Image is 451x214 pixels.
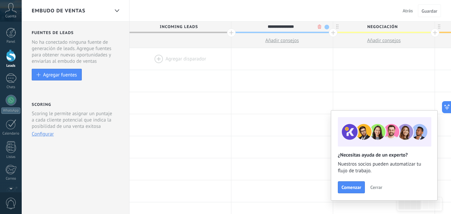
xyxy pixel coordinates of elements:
[1,108,20,114] div: WhatsApp
[1,64,21,68] div: Leads
[32,30,121,35] h2: Fuentes de leads
[333,33,435,48] button: Añadir consejos
[1,155,21,159] div: Listas
[333,22,435,32] div: Negociación
[130,22,228,32] span: Incoming leads
[32,39,121,64] div: No ha conectado ninguna fuente de generación de leads. Agregue fuentes para obtener nuevas oportu...
[403,8,413,14] span: Atrás
[32,69,82,80] button: Agregar fuentes
[422,9,437,13] span: Guardar
[111,4,123,17] div: Embudo de ventas
[333,22,431,32] span: Negociación
[43,72,77,77] div: Agregar fuentes
[32,8,85,14] span: Embudo de ventas
[265,37,299,44] span: Añadir consejos
[342,185,361,190] span: Comenzar
[1,85,21,89] div: Chats
[338,152,431,158] h2: ¿Necesitas ayuda de un experto?
[32,111,115,130] p: Scoring le permite asignar un puntaje a cada cliente potencial que indica la posibilidad de una v...
[5,14,16,19] span: Cuenta
[1,132,21,136] div: Calendario
[130,22,231,32] div: Incoming leads
[231,33,333,48] button: Añadir consejos
[370,185,382,190] span: Cerrar
[32,131,54,137] button: Configurar
[367,37,401,44] span: Añadir consejos
[32,102,51,107] h2: Scoring
[1,177,21,181] div: Correo
[418,4,441,17] button: Guardar
[1,40,21,44] div: Panel
[338,181,365,193] button: Comenzar
[400,6,416,16] button: Atrás
[367,182,385,192] button: Cerrar
[338,161,431,174] span: Nuestros socios pueden automatizar tu flujo de trabajo.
